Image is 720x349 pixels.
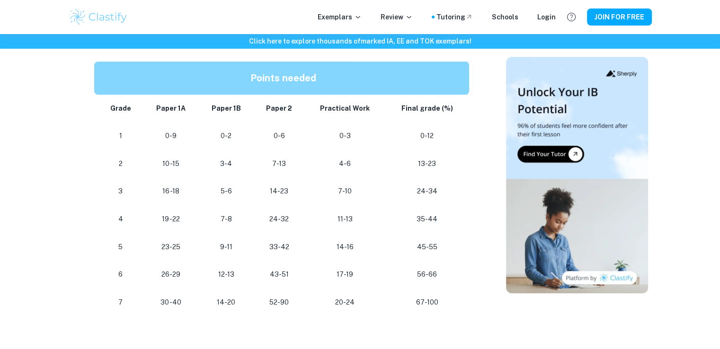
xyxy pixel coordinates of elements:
[106,241,136,253] p: 5
[261,241,297,253] p: 33-42
[151,296,191,309] p: 30-40
[381,12,413,22] p: Review
[393,130,462,142] p: 0-12
[393,185,462,198] p: 24-34
[206,130,246,142] p: 0-2
[563,9,579,25] button: Help and Feedback
[312,185,378,198] p: 7-10
[261,185,297,198] p: 14-23
[393,213,462,226] p: 35-44
[69,8,129,26] img: Clastify logo
[312,296,378,309] p: 20-24
[393,157,462,170] p: 13-23
[312,130,378,142] p: 0-3
[206,241,246,253] p: 9-11
[261,213,297,226] p: 24-32
[318,12,362,22] p: Exemplars
[206,213,246,226] p: 7-8
[261,296,297,309] p: 52-90
[436,12,473,22] a: Tutoring
[393,241,462,253] p: 45-55
[151,130,191,142] p: 0-9
[206,268,246,281] p: 12-13
[206,296,246,309] p: 14-20
[106,213,136,226] p: 4
[506,57,648,293] img: Thumbnail
[261,130,297,142] p: 0-6
[106,268,136,281] p: 6
[312,157,378,170] p: 4-6
[393,296,462,309] p: 67-100
[151,241,191,253] p: 23-25
[492,12,518,22] a: Schools
[250,72,316,84] strong: Points needed
[266,105,292,112] strong: Paper 2
[106,296,136,309] p: 7
[312,268,378,281] p: 17-19
[537,12,556,22] a: Login
[106,157,136,170] p: 2
[261,157,297,170] p: 7-13
[151,157,191,170] p: 10-15
[401,105,453,112] strong: Final grade (%)
[106,130,136,142] p: 1
[206,185,246,198] p: 5-6
[206,157,246,170] p: 3-4
[212,105,241,112] strong: Paper 1B
[312,213,378,226] p: 11-13
[151,185,191,198] p: 16-18
[320,105,370,112] strong: Practical Work
[110,105,131,112] strong: Grade
[156,105,186,112] strong: Paper 1A
[106,185,136,198] p: 3
[587,9,652,26] button: JOIN FOR FREE
[261,268,297,281] p: 43-51
[312,241,378,253] p: 14-16
[151,213,191,226] p: 19-22
[2,36,718,46] h6: Click here to explore thousands of marked IA, EE and TOK exemplars !
[393,268,462,281] p: 56-66
[151,268,191,281] p: 26-29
